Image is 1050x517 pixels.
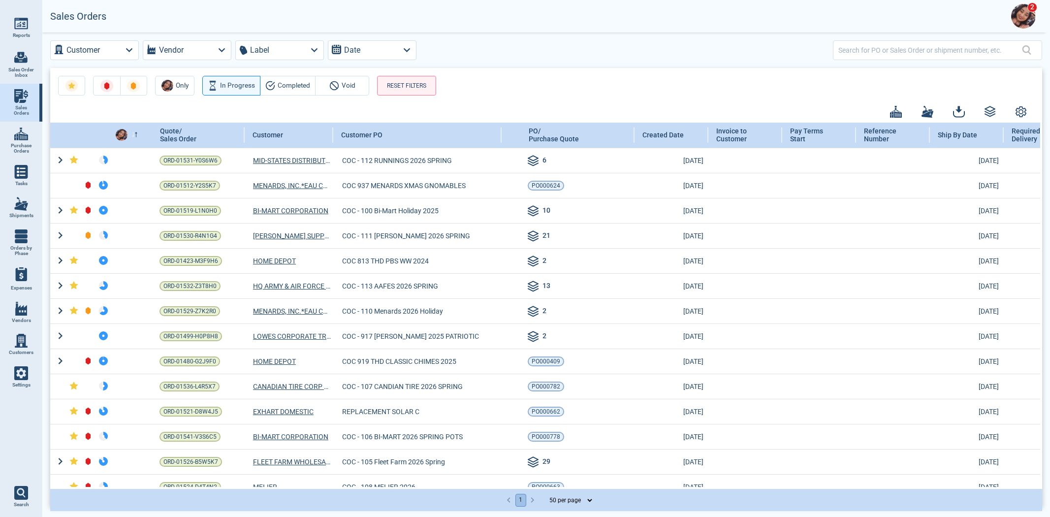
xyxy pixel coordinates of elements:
[542,281,550,292] span: 13
[159,331,222,341] a: ORD-01499-H0P8H8
[532,407,560,417] span: PO000662
[635,449,708,474] td: [DATE]
[1027,2,1037,12] span: 2
[14,502,29,508] span: Search
[930,173,1004,198] td: [DATE]
[342,231,470,241] span: COC - 111 [PERSON_NAME] 2026 SPRING
[155,76,194,96] button: AvatarOnly
[938,131,977,139] span: Ship By Date
[8,143,34,154] span: Purchase Orders
[253,206,328,216] a: BI-MART CORPORATION
[542,256,546,267] span: 2
[9,213,33,219] span: Shipments
[635,298,708,323] td: [DATE]
[163,256,218,266] span: ORD-01423-M3F9H6
[8,105,34,116] span: Sales Orders
[253,331,331,341] span: LOWES CORPORATE TRADE PAYABLES
[328,40,416,60] button: Date
[13,32,30,38] span: Reports
[342,457,445,467] span: COC - 105 Fleet Farm 2026 Spring
[163,457,218,467] span: ORD-01526-B5W5K7
[260,76,316,96] button: Completed
[159,356,220,366] a: ORD-01480-G2J9F0
[542,205,550,217] span: 10
[635,374,708,399] td: [DATE]
[790,127,838,143] span: Pay Terms Start
[15,181,28,187] span: Tasks
[253,281,331,291] a: HQ ARMY & AIR FORCE EXCHANGE SERVICE
[14,165,28,179] img: menu_icon
[253,306,331,316] a: MENARDS, INC.*EAU CLAIRE
[635,223,708,248] td: [DATE]
[342,331,479,341] span: COC - 917 [PERSON_NAME] 2025 PATRIOTIC
[14,89,28,103] img: menu_icon
[930,449,1004,474] td: [DATE]
[14,229,28,243] img: menu_icon
[342,281,438,291] span: COC - 113 AAFES 2026 SPRING
[528,356,564,366] a: PO000409
[163,482,217,492] span: ORD-01524-D4T4N2
[116,129,127,141] img: Avatar
[253,231,331,241] a: [PERSON_NAME] SUPPLY, INC.
[716,127,764,143] span: Invoice to Customer
[50,11,106,22] h2: Sales Orders
[159,206,221,216] a: ORD-01519-L1N0H0
[253,356,296,366] a: HOME DEPOT
[159,457,222,467] a: ORD-01526-B5W5K7
[342,206,439,216] span: COC - 100 Bi-Mart Holiday 2025
[159,156,222,165] a: ORD-01531-Y0S6W6
[159,181,220,191] a: ORD-01512-Y2S5K7
[159,407,222,417] a: ORD-01521-D8W4J5
[161,80,173,92] img: Avatar
[1011,4,1036,29] img: Avatar
[532,356,560,366] span: PO000409
[160,127,196,143] span: Quote/ Sales Order
[163,306,216,316] span: ORD-01529-Z7K2R0
[528,382,564,391] a: PO000782
[253,256,296,266] a: HOME DEPOT
[12,382,31,388] span: Settings
[253,482,277,492] a: MEIJER
[163,231,217,241] span: ORD-01530-R4N1G4
[503,494,539,507] nav: pagination navigation
[14,302,28,316] img: menu_icon
[220,80,255,92] span: In Progress
[163,356,216,366] span: ORD-01480-G2J9F0
[542,331,546,343] span: 2
[159,231,221,241] a: ORD-01530-R4N1G4
[14,127,28,141] img: menu_icon
[253,382,331,391] span: CANADIAN TIRE CORP LIMITED
[377,76,436,96] button: RESET FILTERS
[159,432,221,442] a: ORD-01541-V3S6C5
[635,349,708,374] td: [DATE]
[50,40,139,60] button: Customer
[635,399,708,424] td: [DATE]
[930,349,1004,374] td: [DATE]
[342,156,452,165] span: COC - 112 RUNNINGS 2026 SPRING
[930,248,1004,273] td: [DATE]
[344,43,360,57] label: Date
[515,494,526,507] button: page 1
[342,407,419,417] span: REPLACEMENT SOLAR C
[342,80,355,92] span: Void
[253,407,314,417] span: EXHART DOMESTIC
[635,148,708,173] td: [DATE]
[8,67,34,78] span: Sales Order Inbox
[930,298,1004,323] td: [DATE]
[202,76,260,96] button: In Progress
[159,482,221,492] a: ORD-01524-D4T4N2
[14,366,28,380] img: menu_icon
[9,350,33,355] span: Customers
[253,156,331,165] a: MID-STATES DISTRIBUTING,LLC
[930,374,1004,399] td: [DATE]
[159,306,220,316] a: ORD-01529-Z7K2R0
[342,306,443,316] span: COC - 110 Menards 2026 Holiday
[253,432,328,442] a: BI-MART CORPORATION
